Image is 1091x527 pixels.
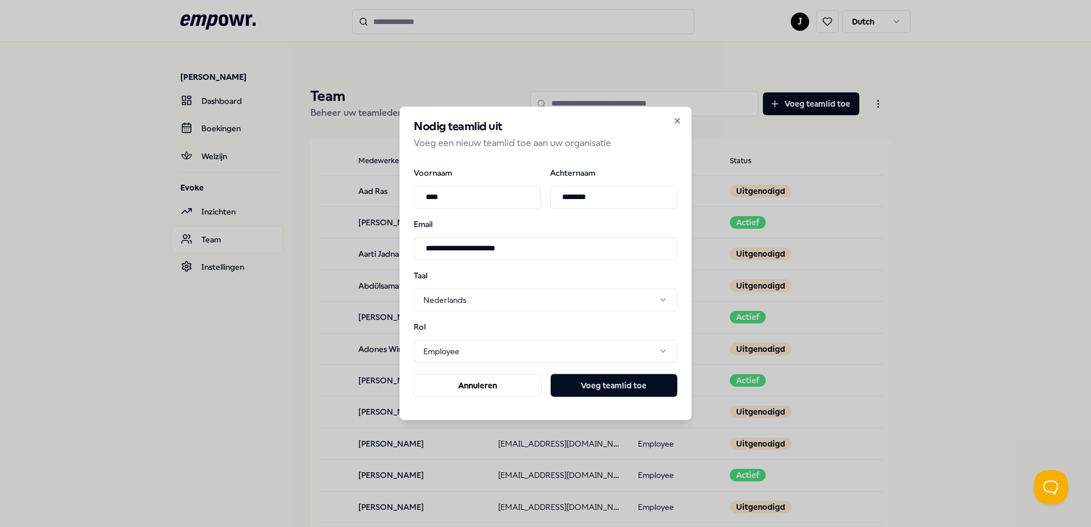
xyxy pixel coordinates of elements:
label: Taal [414,271,473,279]
label: Achternaam [550,168,677,176]
label: Voornaam [414,168,541,176]
h2: Nodig teamlid uit [414,121,677,132]
button: Annuleren [414,374,542,397]
button: Voeg teamlid toe [551,374,677,397]
p: Voeg een nieuw teamlid toe aan uw organisatie [414,136,677,151]
label: Rol [414,323,473,331]
label: Email [414,220,677,228]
